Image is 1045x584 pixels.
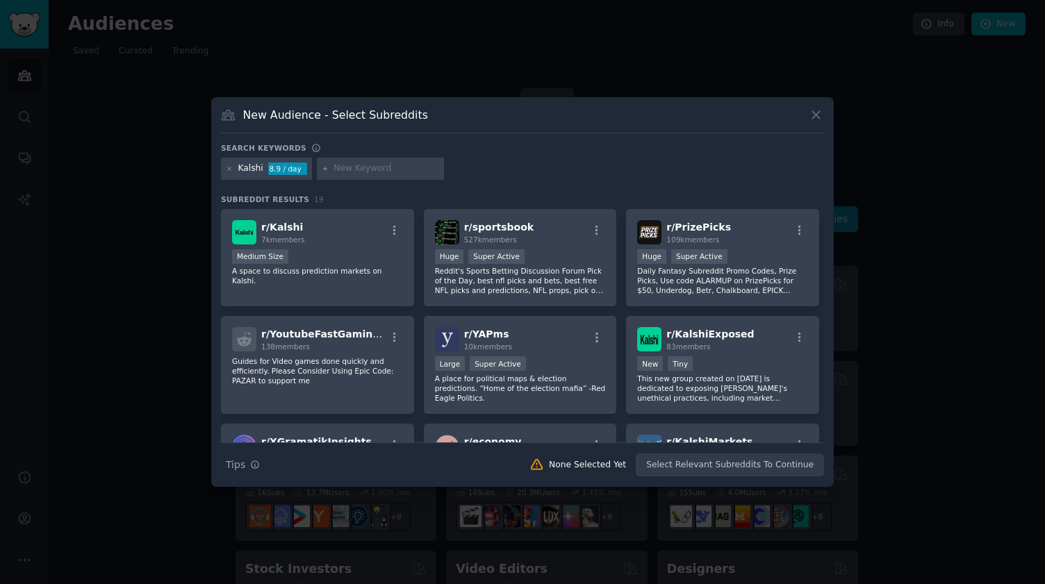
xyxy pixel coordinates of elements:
[221,194,309,204] span: Subreddit Results
[221,453,265,477] button: Tips
[334,162,439,175] input: New Keyword
[637,266,808,295] p: Daily Fantasy Subreddit Promo Codes, Prize Picks, Use code ALARMUP on PrizePicks for $50, Underdo...
[470,356,526,371] div: Super Active
[464,436,522,447] span: r/ economy
[435,220,459,244] img: sportsbook
[435,356,466,371] div: Large
[464,328,509,340] span: r/ YAPms
[314,195,324,203] span: 19
[637,374,808,403] p: This new group created on [DATE] is dedicated to exposing [PERSON_NAME]'s unethical practices, in...
[464,342,512,351] span: 10k members
[637,249,666,264] div: Huge
[238,162,263,175] div: Kalshi
[666,328,754,340] span: r/ KalshiExposed
[435,327,459,351] img: YAPms
[435,266,606,295] p: Reddit's Sports Betting Discussion Forum Pick of the Day, best nfl picks and bets, best free NFL ...
[232,435,256,459] img: XGramatikInsights
[668,356,693,371] div: Tiny
[268,162,307,175] div: 8.9 / day
[666,342,710,351] span: 83 members
[671,249,727,264] div: Super Active
[221,143,306,153] h3: Search keywords
[468,249,525,264] div: Super Active
[232,249,288,264] div: Medium Size
[232,356,403,385] p: Guides for Video games done quickly and efficiently. Please Consider Using Epic Code: PAZAR to su...
[637,220,661,244] img: PrizePicks
[549,459,626,472] div: None Selected Yet
[637,435,661,459] img: KalshiMarkets
[637,327,661,351] img: KalshiExposed
[232,220,256,244] img: Kalshi
[435,249,464,264] div: Huge
[243,108,428,122] h3: New Audience - Select Subreddits
[666,222,731,233] span: r/ PrizePicks
[261,328,402,340] span: r/ YoutubeFastGamingTips
[261,342,310,351] span: 138 members
[666,436,752,447] span: r/ KalshiMarkets
[435,374,606,403] p: A place for political maps & election predictions. “Home of the election mafia” -Red Eagle Politics.
[637,356,663,371] div: New
[261,222,303,233] span: r/ Kalshi
[464,222,534,233] span: r/ sportsbook
[226,458,245,472] span: Tips
[435,435,459,459] img: economy
[261,235,305,244] span: 7k members
[464,235,517,244] span: 527k members
[261,436,372,447] span: r/ XGramatikInsights
[666,235,719,244] span: 109k members
[232,266,403,285] p: A space to discuss prediction markets on Kalshi.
